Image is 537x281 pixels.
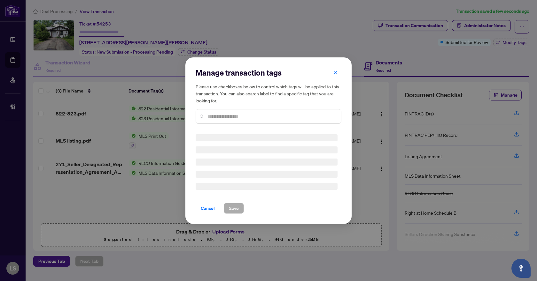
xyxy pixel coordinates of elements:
[333,70,338,74] span: close
[224,203,244,214] button: Save
[511,259,531,278] button: Open asap
[196,83,341,104] h5: Please use checkboxes below to control which tags will be applied to this transaction. You can al...
[196,203,220,214] button: Cancel
[201,203,215,213] span: Cancel
[196,68,341,78] h2: Manage transaction tags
